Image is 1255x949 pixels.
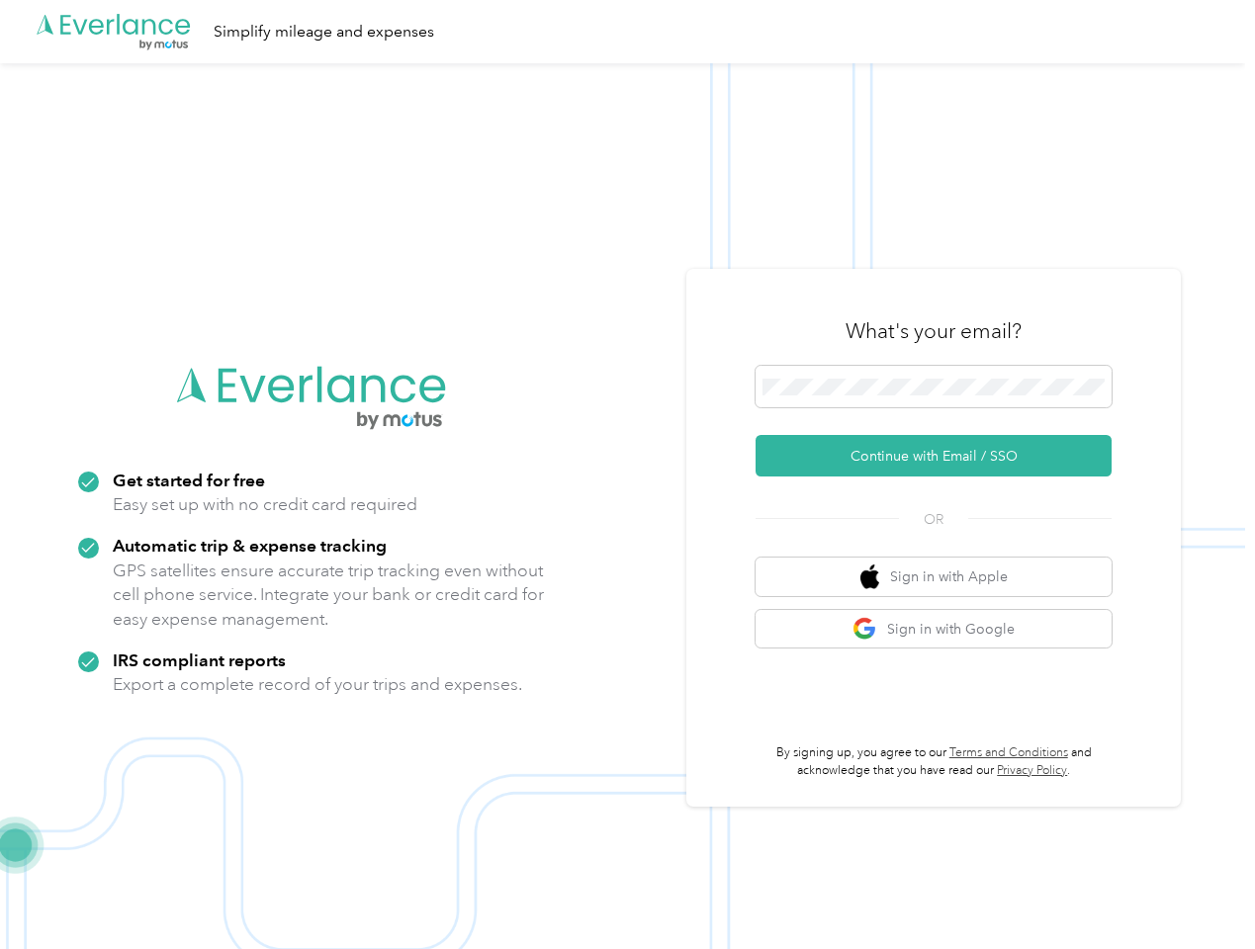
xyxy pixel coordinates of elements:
a: Privacy Policy [997,763,1067,778]
a: Terms and Conditions [949,745,1068,760]
strong: IRS compliant reports [113,649,286,670]
h3: What's your email? [846,317,1022,345]
strong: Automatic trip & expense tracking [113,535,387,556]
p: By signing up, you agree to our and acknowledge that you have read our . [756,744,1112,779]
p: Easy set up with no credit card required [113,492,417,517]
button: google logoSign in with Google [756,610,1112,648]
p: GPS satellites ensure accurate trip tracking even without cell phone service. Integrate your bank... [113,559,545,632]
button: Continue with Email / SSO [756,435,1112,476]
button: apple logoSign in with Apple [756,558,1112,596]
span: OR [899,509,968,530]
div: Simplify mileage and expenses [214,20,434,44]
img: apple logo [860,564,880,589]
strong: Get started for free [113,470,265,490]
p: Export a complete record of your trips and expenses. [113,672,522,697]
img: google logo [852,617,877,642]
